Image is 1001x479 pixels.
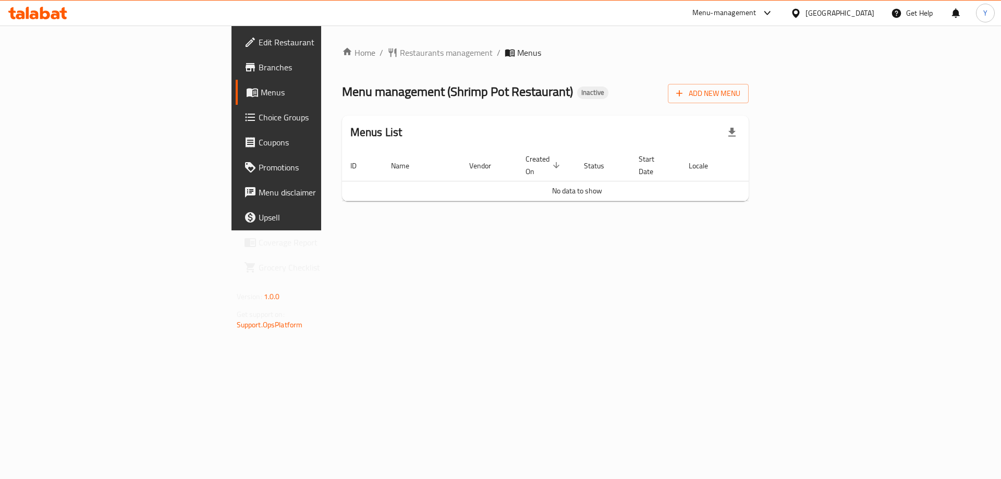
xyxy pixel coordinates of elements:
[584,159,618,172] span: Status
[259,136,390,149] span: Coupons
[236,230,399,255] a: Coverage Report
[577,88,608,97] span: Inactive
[236,180,399,205] a: Menu disclaimer
[237,290,262,303] span: Version:
[577,87,608,99] div: Inactive
[526,153,563,178] span: Created On
[259,111,390,124] span: Choice Groups
[342,150,812,201] table: enhanced table
[350,159,370,172] span: ID
[236,155,399,180] a: Promotions
[552,184,602,198] span: No data to show
[805,7,874,19] div: [GEOGRAPHIC_DATA]
[350,125,402,140] h2: Menus List
[692,7,756,19] div: Menu-management
[469,159,505,172] span: Vendor
[236,205,399,230] a: Upsell
[236,30,399,55] a: Edit Restaurant
[639,153,668,178] span: Start Date
[236,105,399,130] a: Choice Groups
[719,120,744,145] div: Export file
[236,55,399,80] a: Branches
[259,61,390,73] span: Branches
[237,308,285,321] span: Get support on:
[236,80,399,105] a: Menus
[517,46,541,59] span: Menus
[236,255,399,280] a: Grocery Checklist
[237,318,303,331] a: Support.OpsPlatform
[400,46,493,59] span: Restaurants management
[259,36,390,48] span: Edit Restaurant
[264,290,280,303] span: 1.0.0
[734,150,812,181] th: Actions
[259,161,390,174] span: Promotions
[259,186,390,199] span: Menu disclaimer
[387,46,493,59] a: Restaurants management
[342,80,573,103] span: Menu management ( Shrimp Pot Restaurant )
[236,130,399,155] a: Coupons
[497,46,500,59] li: /
[259,261,390,274] span: Grocery Checklist
[261,86,390,99] span: Menus
[259,211,390,224] span: Upsell
[668,84,749,103] button: Add New Menu
[676,87,740,100] span: Add New Menu
[983,7,987,19] span: Y
[391,159,423,172] span: Name
[689,159,722,172] span: Locale
[259,236,390,249] span: Coverage Report
[342,46,749,59] nav: breadcrumb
